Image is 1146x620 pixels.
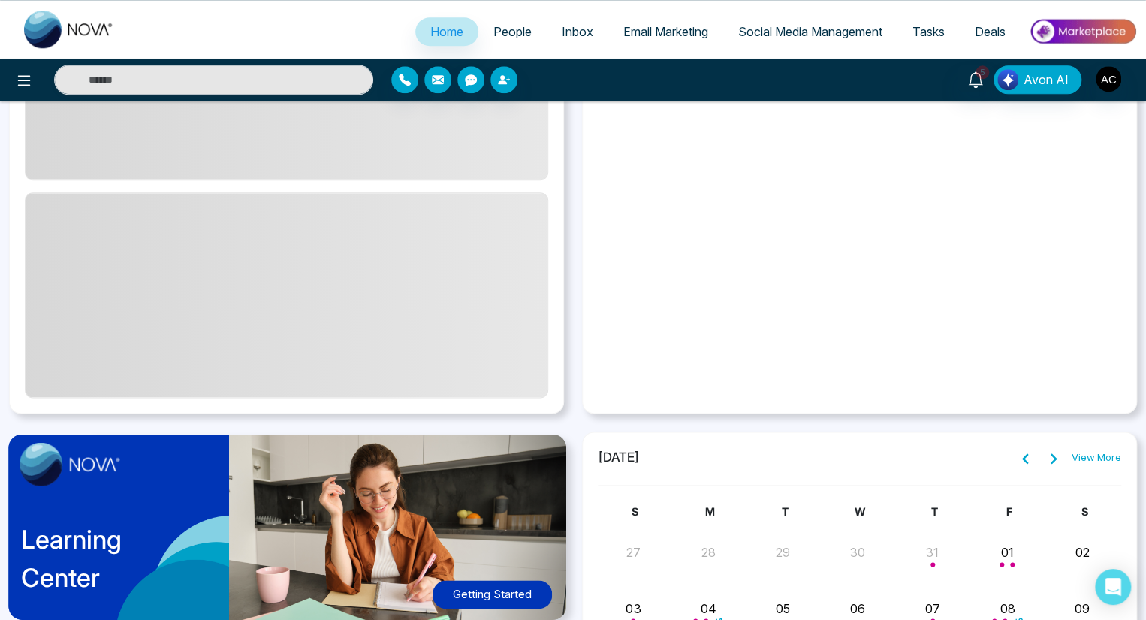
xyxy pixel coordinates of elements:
button: Getting Started [433,580,552,609]
button: 06 [850,600,865,618]
span: S [1081,505,1087,518]
a: Tasks [897,17,960,46]
span: People [493,24,532,39]
span: M [705,505,715,518]
button: 09 [1075,600,1090,618]
span: Home [430,24,463,39]
button: 30 [850,543,865,561]
span: 5 [976,65,989,79]
span: Email Marketing [623,24,708,39]
span: Deals [975,24,1006,39]
a: Email Marketing [608,17,723,46]
button: 28 [701,543,715,561]
span: T [781,505,788,518]
button: 29 [776,543,790,561]
div: Open Intercom Messenger [1095,569,1131,605]
span: Tasks [912,24,945,39]
img: image [20,443,120,486]
img: Nova CRM Logo [24,11,114,48]
span: F [1006,505,1012,518]
a: Inbox [547,17,608,46]
span: [DATE] [598,448,640,468]
p: Learning Center [21,520,122,597]
a: Home [415,17,478,46]
span: Avon AI [1024,71,1069,89]
a: People [478,17,547,46]
a: Deals [960,17,1021,46]
button: Avon AI [994,65,1081,94]
span: W [855,505,865,518]
a: View More [1072,450,1121,465]
button: 05 [776,600,790,618]
button: 02 [1075,543,1089,561]
img: Lead Flow [997,69,1018,90]
img: Market-place.gif [1028,14,1137,48]
img: User Avatar [1096,66,1121,92]
span: S [632,505,638,518]
a: 5 [958,65,994,92]
span: Social Media Management [738,24,882,39]
span: T [931,505,938,518]
a: Social Media Management [723,17,897,46]
button: 27 [626,543,641,561]
span: Inbox [562,24,593,39]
